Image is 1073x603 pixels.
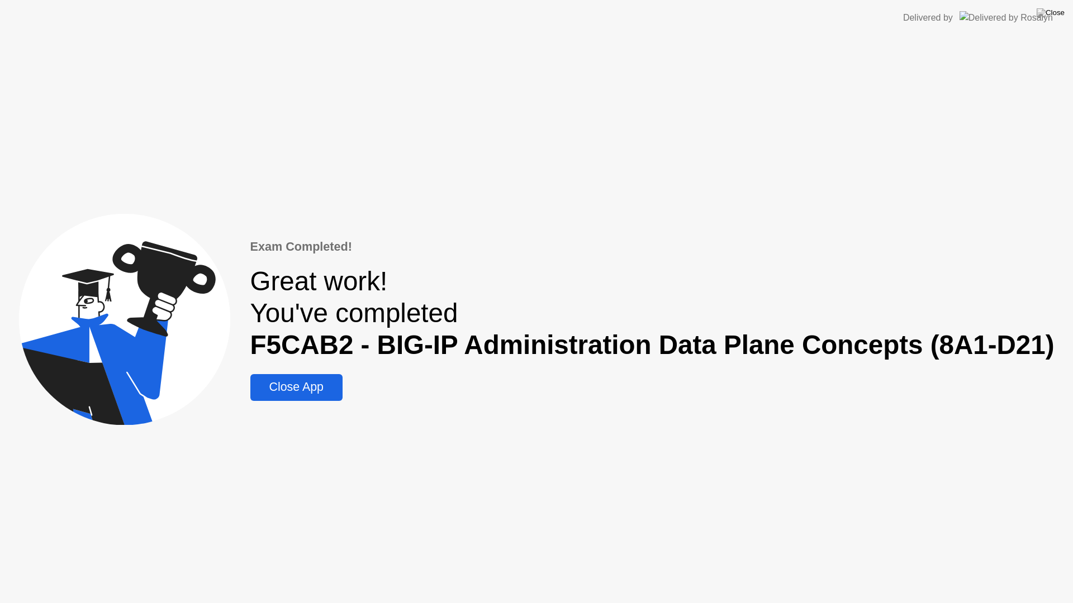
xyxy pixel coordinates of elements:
img: Close [1037,8,1065,17]
img: Delivered by Rosalyn [960,11,1053,24]
b: F5CAB2 - BIG-IP Administration Data Plane Concepts (8A1-D21) [250,330,1055,360]
div: Great work! You've completed [250,265,1055,361]
div: Exam Completed! [250,238,1055,256]
div: Close App [254,380,339,394]
div: Delivered by [903,11,953,25]
button: Close App [250,374,343,401]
